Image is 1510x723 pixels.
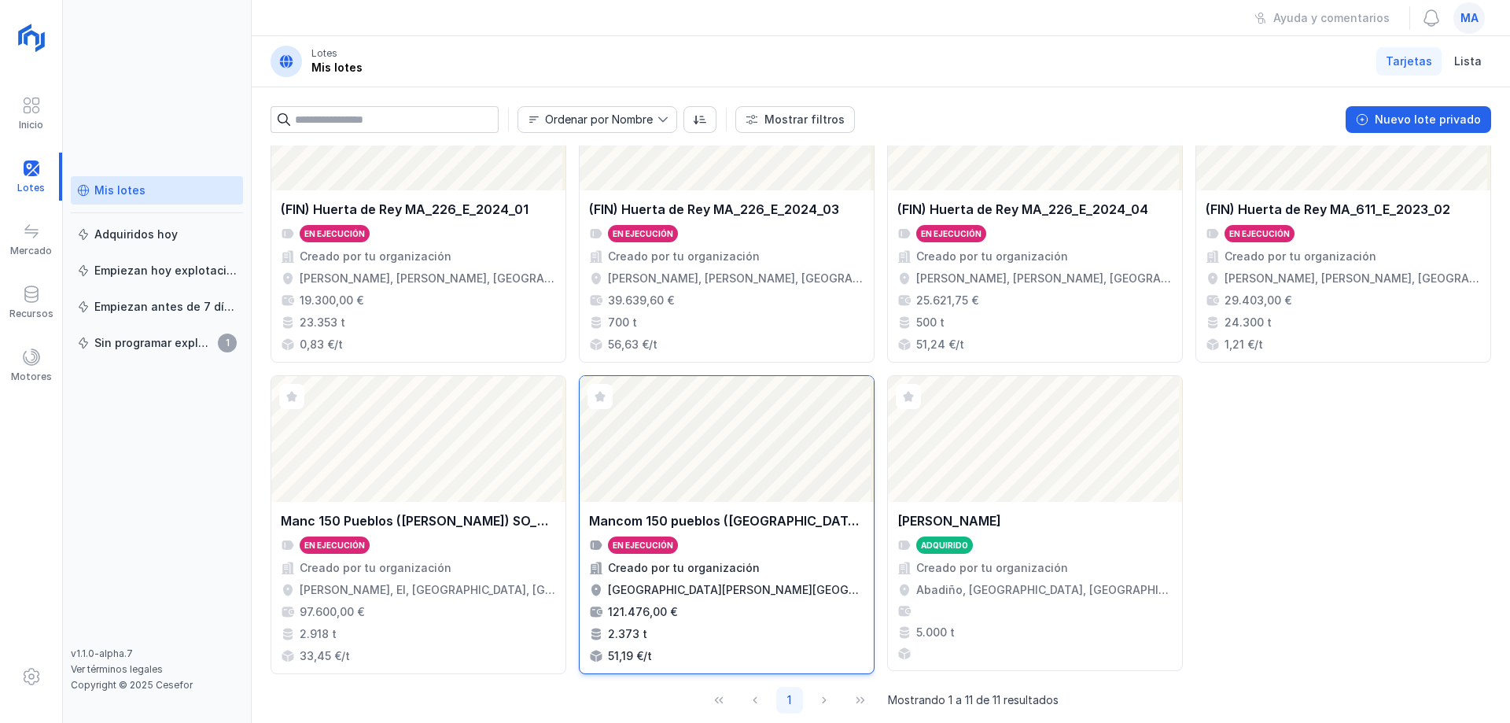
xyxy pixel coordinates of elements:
div: Mostrar filtros [764,112,845,127]
div: Creado por tu organización [916,249,1068,264]
div: 23.353 t [300,315,345,330]
div: En ejecución [304,228,365,239]
div: Mercado [10,245,52,257]
button: Mostrar filtros [735,106,855,133]
button: Ayuda y comentarios [1244,5,1400,31]
div: 5.000 t [916,625,955,640]
a: (FIN) Huerta de Rey MA_226_E_2024_04En ejecuciónCreado por tu organización[PERSON_NAME], [PERSON_... [887,64,1183,363]
div: Sin programar explotación [94,335,213,351]
a: Manc 150 Pueblos ([PERSON_NAME]) SO_MA_1360_2024En ejecuciónCreado por tu organización[PERSON_NAM... [271,375,566,674]
div: 500 t [916,315,945,330]
div: Abadiño, [GEOGRAPHIC_DATA], [GEOGRAPHIC_DATA][PERSON_NAME], [GEOGRAPHIC_DATA] [916,582,1173,598]
div: En ejecución [613,228,673,239]
button: Nuevo lote privado [1346,106,1491,133]
div: Creado por tu organización [300,249,451,264]
div: Copyright © 2025 Cesefor [71,679,243,692]
div: Mis lotes [94,183,145,198]
a: Ver términos legales [71,663,163,675]
div: 25.621,75 € [916,293,978,308]
div: Adquirido [921,540,968,551]
div: Nuevo lote privado [1375,112,1481,127]
div: [PERSON_NAME] [897,511,1001,530]
a: Sin programar explotación1 [71,329,243,357]
div: 121.476,00 € [608,604,677,620]
div: (FIN) Huerta de Rey MA_226_E_2024_03 [589,200,839,219]
a: Empiezan antes de 7 días [71,293,243,321]
span: 1 [218,334,237,352]
a: (FIN) Huerta de Rey MA_226_E_2024_01En ejecuciónCreado por tu organización[PERSON_NAME], [PERSON_... [271,64,566,363]
div: 33,45 €/t [300,648,350,664]
span: Lista [1454,53,1482,69]
a: Tarjetas [1376,47,1442,76]
div: En ejecución [921,228,981,239]
div: (FIN) Huerta de Rey MA_611_E_2023_02 [1206,200,1450,219]
div: [PERSON_NAME], El, [GEOGRAPHIC_DATA], [GEOGRAPHIC_DATA], [GEOGRAPHIC_DATA] [300,582,556,598]
div: Motores [11,371,52,383]
a: Lista [1445,47,1491,76]
div: En ejecución [1229,228,1290,239]
span: Mostrando 1 a 11 de 11 resultados [888,692,1059,708]
a: (FIN) Huerta de Rey MA_226_E_2024_03En ejecuciónCreado por tu organización[PERSON_NAME], [PERSON_... [579,64,875,363]
div: 700 t [608,315,637,330]
div: Creado por tu organización [300,560,451,576]
div: Creado por tu organización [608,249,760,264]
img: logoRight.svg [12,18,51,57]
div: 29.403,00 € [1225,293,1291,308]
div: Lotes [311,47,337,60]
div: 56,63 €/t [608,337,657,352]
a: [PERSON_NAME]AdquiridoCreado por tu organizaciónAbadiño, [GEOGRAPHIC_DATA], [GEOGRAPHIC_DATA][PER... [887,375,1183,674]
div: 39.639,60 € [608,293,674,308]
a: Adquiridos hoy [71,220,243,249]
div: (FIN) Huerta de Rey MA_226_E_2024_01 [281,200,528,219]
div: Empiezan antes de 7 días [94,299,237,315]
div: [PERSON_NAME], [PERSON_NAME], [GEOGRAPHIC_DATA], [GEOGRAPHIC_DATA] [916,271,1173,286]
div: Creado por tu organización [1225,249,1376,264]
div: v1.1.0-alpha.7 [71,647,243,660]
div: En ejecución [613,540,673,551]
div: 1,21 €/t [1225,337,1263,352]
div: 2.918 t [300,626,337,642]
div: Creado por tu organización [608,560,760,576]
span: Tarjetas [1386,53,1432,69]
div: Empiezan hoy explotación [94,263,237,279]
div: En ejecución [304,540,365,551]
a: Mancom 150 pueblos ([GEOGRAPHIC_DATA]) SO_MAD_1186_2024En ejecuciónCreado por tu organización[GEO... [579,375,875,674]
div: Ordenar por Nombre [545,114,653,125]
div: 0,83 €/t [300,337,343,352]
div: 2.373 t [608,626,647,642]
div: (FIN) Huerta de Rey MA_226_E_2024_04 [897,200,1148,219]
div: 51,24 €/t [916,337,964,352]
div: 51,19 €/t [608,648,652,664]
div: [PERSON_NAME], [PERSON_NAME], [GEOGRAPHIC_DATA], [GEOGRAPHIC_DATA] [300,271,556,286]
div: Manc 150 Pueblos ([PERSON_NAME]) SO_MA_1360_2024 [281,511,556,530]
div: Mancom 150 pueblos ([GEOGRAPHIC_DATA]) SO_MAD_1186_2024 [589,511,864,530]
div: 24.300 t [1225,315,1272,330]
div: Mis lotes [311,60,363,76]
button: Page 1 [776,687,803,714]
a: Mis lotes [71,176,243,205]
a: (FIN) Huerta de Rey MA_611_E_2023_02En ejecuciónCreado por tu organización[PERSON_NAME], [PERSON_... [1195,64,1491,363]
a: Empiezan hoy explotación [71,256,243,285]
div: Creado por tu organización [916,560,1068,576]
div: Adquiridos hoy [94,227,178,242]
div: Ayuda y comentarios [1273,10,1390,26]
div: 19.300,00 € [300,293,363,308]
div: [PERSON_NAME], [PERSON_NAME], [GEOGRAPHIC_DATA], [GEOGRAPHIC_DATA] [1225,271,1481,286]
div: 97.600,00 € [300,604,364,620]
span: Nombre [518,107,657,132]
div: Recursos [9,308,53,320]
span: ma [1460,10,1479,26]
div: [GEOGRAPHIC_DATA][PERSON_NAME][GEOGRAPHIC_DATA], [GEOGRAPHIC_DATA], [GEOGRAPHIC_DATA] [608,582,864,598]
div: Inicio [19,119,43,131]
div: [PERSON_NAME], [PERSON_NAME], [GEOGRAPHIC_DATA], [GEOGRAPHIC_DATA] [608,271,864,286]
